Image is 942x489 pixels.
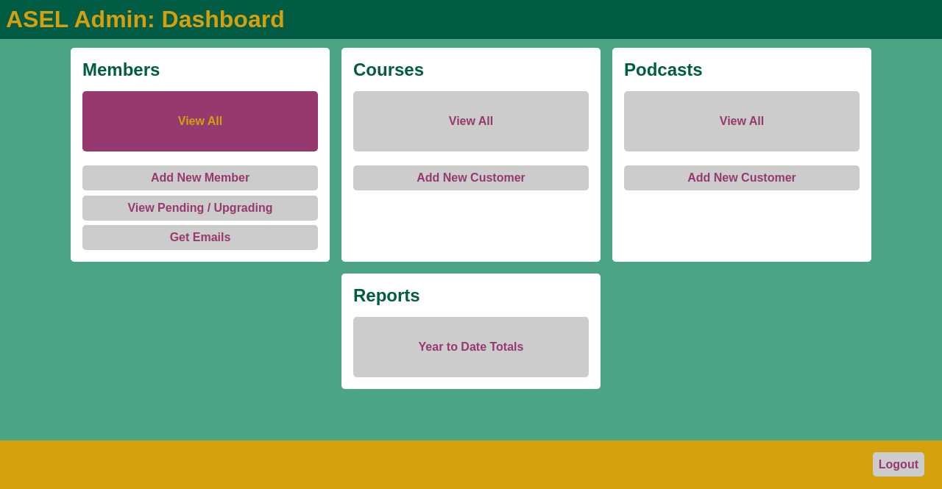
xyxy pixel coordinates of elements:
[624,91,860,151] a: View All
[624,60,860,80] h2: Podcasts
[353,60,589,80] h2: Courses
[82,91,318,151] a: View All
[82,225,318,250] a: Get Emails
[353,91,589,151] a: View All
[873,452,924,476] a: Logout
[353,165,589,190] a: Add New Customer
[6,6,936,33] h1: ASEL Admin: Dashboard
[353,317,589,377] a: Year to Date Totals
[82,165,318,190] a: Add New Member
[353,285,589,306] h2: Reports
[82,60,318,80] h2: Members
[82,196,318,221] a: View Pending / Upgrading
[624,165,860,190] a: Add New Customer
